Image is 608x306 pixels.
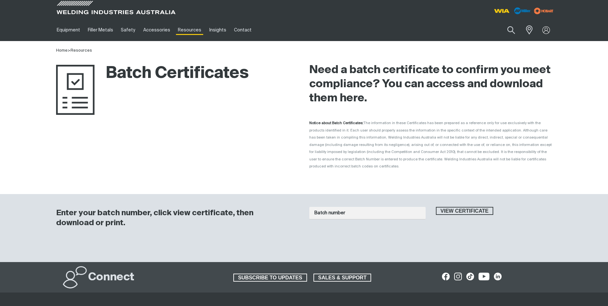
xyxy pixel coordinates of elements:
a: Accessories [139,19,174,41]
a: Filler Metals [84,19,117,41]
a: Equipment [53,19,84,41]
input: Product name or item number... [492,22,522,38]
h1: Batch Certificates [56,63,249,84]
span: SALES & SUPPORT [314,274,371,282]
a: Insights [205,19,230,41]
a: Resources [71,48,92,53]
img: miller [532,6,555,16]
h2: Connect [88,270,134,285]
h3: Enter your batch number, click view certificate, then download or print. [56,208,293,228]
a: Safety [117,19,139,41]
span: View certificate [437,207,493,215]
h2: Need a batch certificate to confirm you meet compliance? You can access and download them here. [309,63,552,106]
button: Search products [500,22,522,38]
button: View certificate [436,207,494,215]
span: SUBSCRIBE TO UPDATES [234,274,306,282]
a: Contact [230,19,255,41]
a: SUBSCRIBE TO UPDATES [233,274,307,282]
span: The information in these Certificates has been prepared as a reference only for use exclusively w... [309,121,552,168]
a: Resources [174,19,205,41]
a: SALES & SUPPORT [313,274,371,282]
nav: Main [53,19,430,41]
strong: Notice about Batch Certificates: [309,121,363,125]
span: > [68,48,71,53]
a: Home [56,48,68,53]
